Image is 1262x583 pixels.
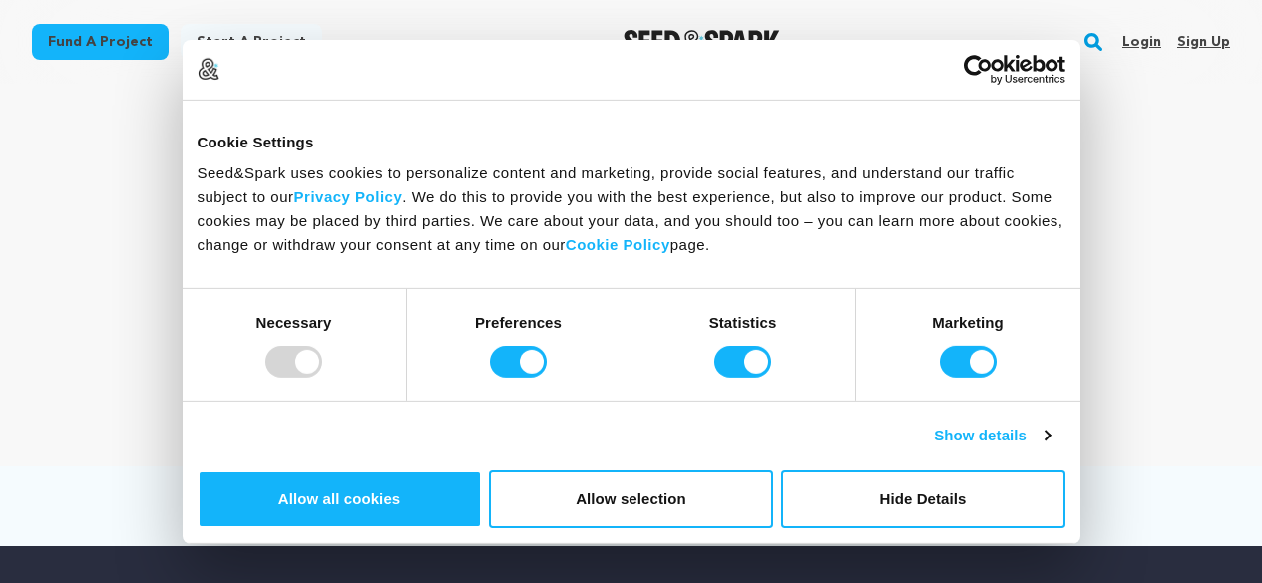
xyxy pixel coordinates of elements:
button: Allow selection [489,470,773,528]
a: Seed&Spark Homepage [624,30,780,54]
a: Start a project [181,24,322,60]
strong: Preferences [475,314,562,331]
img: Seed&Spark Logo Dark Mode [624,30,780,54]
button: Hide Details [781,470,1065,528]
a: Fund a project [32,24,169,60]
img: logo [198,58,219,80]
div: Seed&Spark uses cookies to personalize content and marketing, provide social features, and unders... [198,161,1065,257]
button: Allow all cookies [198,470,482,528]
a: Cookie Policy [566,236,670,253]
strong: Marketing [932,314,1004,331]
a: Privacy Policy [294,188,403,205]
a: Login [1122,26,1161,58]
a: Show details [934,424,1050,447]
strong: Necessary [256,314,332,331]
a: Sign up [1177,26,1230,58]
div: Cookie Settings [198,130,1065,153]
strong: Statistics [709,314,777,331]
a: Usercentrics Cookiebot - opens in a new window [891,54,1065,84]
